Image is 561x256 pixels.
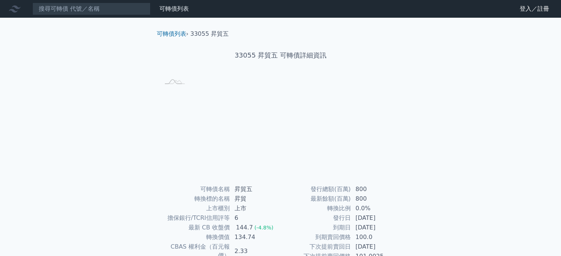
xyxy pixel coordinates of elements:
[351,223,402,232] td: [DATE]
[351,184,402,194] td: 800
[281,223,351,232] td: 到期日
[160,232,230,242] td: 轉換價值
[281,204,351,213] td: 轉換比例
[281,184,351,194] td: 發行總額(百萬)
[32,3,150,15] input: 搜尋可轉債 代號／名稱
[351,213,402,223] td: [DATE]
[281,213,351,223] td: 發行日
[524,221,561,256] div: 聊天小工具
[351,194,402,204] td: 800
[160,204,230,213] td: 上市櫃別
[151,50,411,60] h1: 33055 昇貿五 可轉債詳細資訊
[281,232,351,242] td: 到期賣回價格
[160,184,230,194] td: 可轉債名稱
[254,225,274,231] span: (-4.8%)
[230,213,281,223] td: 6
[524,221,561,256] iframe: Chat Widget
[230,184,281,194] td: 昇貿五
[157,30,188,38] li: ›
[235,223,254,232] div: 144.7
[514,3,555,15] a: 登入／註冊
[160,213,230,223] td: 擔保銀行/TCRI信用評等
[190,30,229,38] li: 33055 昇貿五
[351,242,402,252] td: [DATE]
[160,223,230,232] td: 最新 CB 收盤價
[157,30,186,37] a: 可轉債列表
[351,232,402,242] td: 100.0
[281,242,351,252] td: 下次提前賣回日
[160,194,230,204] td: 轉換標的名稱
[230,232,281,242] td: 134.74
[281,194,351,204] td: 最新餘額(百萬)
[351,204,402,213] td: 0.0%
[230,204,281,213] td: 上市
[159,5,189,12] a: 可轉債列表
[230,194,281,204] td: 昇貿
